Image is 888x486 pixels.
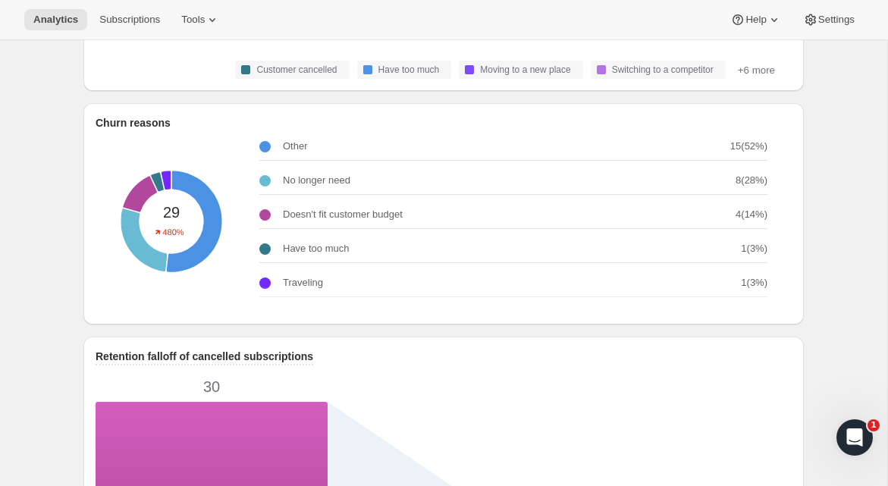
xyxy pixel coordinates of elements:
[612,64,714,76] span: Switching to a competitor
[200,382,223,391] span: 30
[283,241,349,256] p: Have too much
[283,207,403,222] p: Doesn't fit customer budget
[283,275,323,290] p: Traveling
[721,9,790,30] button: Help
[90,9,169,30] button: Subscriptions
[181,14,205,26] span: Tools
[256,64,337,76] span: Customer cancelled
[741,241,767,256] p: 1 ( 3 %)
[33,14,78,26] span: Analytics
[459,61,582,79] button: Moving to a new place
[591,61,726,79] button: Switching to a competitor
[736,207,767,222] p: 4 ( 14 %)
[736,173,767,188] p: 8 ( 28 %)
[357,61,452,79] button: Have too much
[99,14,160,26] span: Subscriptions
[480,64,570,76] span: Moving to a new place
[378,64,440,76] span: Have too much
[283,139,308,154] p: Other
[836,419,873,456] iframe: Intercom live chat
[741,275,767,290] p: 1 ( 3 %)
[868,419,880,431] span: 1
[24,9,87,30] button: Analytics
[730,139,767,154] p: 15 ( 52 %)
[794,9,864,30] button: Settings
[235,61,349,79] button: Customer cancelled
[818,14,855,26] span: Settings
[733,61,780,79] button: +6 more
[96,115,171,130] p: Churn reasons
[96,349,313,364] p: Retention falloff of cancelled subscriptions
[745,14,766,26] span: Help
[283,173,350,188] p: No longer need
[172,9,229,30] button: Tools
